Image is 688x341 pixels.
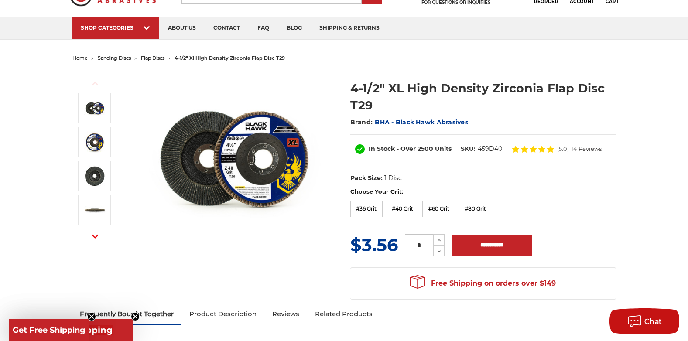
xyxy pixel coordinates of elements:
[72,304,182,324] a: Frequently Bought Together
[141,55,164,61] a: flap discs
[557,146,569,152] span: (5.0)
[644,317,662,326] span: Chat
[307,304,380,324] a: Related Products
[461,144,476,153] dt: SKU:
[131,312,140,321] button: Close teaser
[249,17,278,39] a: faq
[278,17,311,39] a: blog
[85,227,106,246] button: Next
[264,304,307,324] a: Reviews
[350,118,373,126] span: Brand:
[435,145,452,153] span: Units
[13,325,86,335] span: Get Free Shipping
[410,275,556,292] span: Free Shipping on orders over $149
[84,97,106,119] img: 4-1/2" XL High Density Zirconia Flap Disc T29
[9,319,89,341] div: Get Free ShippingClose teaser
[384,174,402,183] dd: 1 Disc
[478,144,502,153] dd: 459D40
[147,71,322,245] img: 4-1/2" XL High Density Zirconia Flap Disc T29
[418,145,433,153] span: 2500
[350,80,616,114] h1: 4-1/2" XL High Density Zirconia Flap Disc T29
[181,304,264,324] a: Product Description
[81,24,151,31] div: SHOP CATEGORIES
[84,165,106,187] img: 4-1/2" XL High Density Zirconia Flap Disc T29
[397,145,416,153] span: - Over
[85,74,106,93] button: Previous
[350,234,398,256] span: $3.56
[571,146,602,152] span: 14 Reviews
[175,55,285,61] span: 4-1/2" xl high density zirconia flap disc t29
[84,131,106,153] img: 4-1/2" XL High Density Zirconia Flap Disc T29
[9,319,133,341] div: Get Free ShippingClose teaser
[350,174,383,183] dt: Pack Size:
[609,308,679,334] button: Chat
[311,17,388,39] a: shipping & returns
[98,55,131,61] a: sanding discs
[84,199,106,221] img: 4-1/2" XL High Density Zirconia Flap Disc T29
[159,17,205,39] a: about us
[369,145,395,153] span: In Stock
[87,312,96,321] button: Close teaser
[350,188,616,196] label: Choose Your Grit:
[205,17,249,39] a: contact
[375,118,468,126] a: BHA - Black Hawk Abrasives
[72,55,88,61] a: home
